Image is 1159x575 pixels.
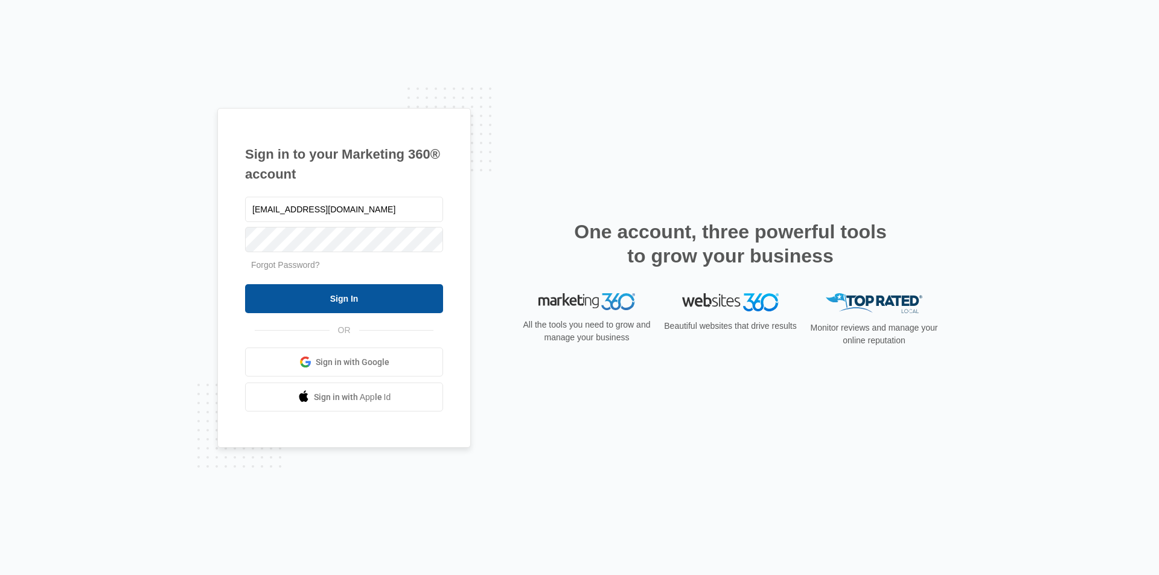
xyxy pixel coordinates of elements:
span: Sign in with Apple Id [314,391,391,404]
a: Sign in with Google [245,348,443,376]
input: Email [245,197,443,222]
span: Sign in with Google [316,356,389,369]
p: All the tools you need to grow and manage your business [519,319,654,344]
a: Forgot Password? [251,260,320,270]
input: Sign In [245,284,443,313]
img: Top Rated Local [826,293,922,313]
p: Beautiful websites that drive results [663,320,798,332]
img: Marketing 360 [538,293,635,310]
p: Monitor reviews and manage your online reputation [806,322,942,347]
img: Websites 360 [682,293,779,311]
a: Sign in with Apple Id [245,383,443,411]
h2: One account, three powerful tools to grow your business [570,220,890,268]
span: OR [330,324,359,337]
h1: Sign in to your Marketing 360® account [245,144,443,184]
